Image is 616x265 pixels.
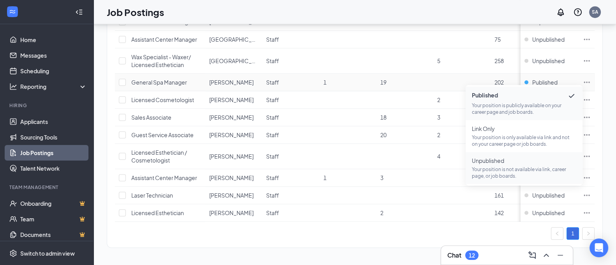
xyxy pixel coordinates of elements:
a: Home [20,32,87,48]
td: Staff [262,204,319,222]
span: 3 [437,114,440,121]
div: Team Management [9,184,85,191]
a: Job Postings [20,145,87,161]
button: ComposeMessage [526,249,538,261]
p: Your position is only available via link and not on your career page or job boards. [472,134,576,147]
svg: ComposeMessage [528,251,537,260]
span: [PERSON_NAME] [209,174,254,181]
a: Messages [20,48,87,63]
span: 19 [380,79,387,86]
span: [PERSON_NAME] [209,209,254,216]
span: Unpublished [532,209,565,217]
svg: Notifications [556,7,565,17]
span: Sales Associate [131,114,171,121]
svg: Ellipses [583,191,591,199]
svg: ChevronUp [542,251,551,260]
a: 1 [567,228,579,239]
h1: Job Postings [107,5,164,19]
td: Staff [262,144,319,169]
svg: Checkmark [567,91,576,101]
span: [PERSON_NAME] [209,153,254,160]
td: Staff [262,31,319,48]
svg: Ellipses [583,35,591,43]
span: right [586,231,591,236]
div: Hiring [9,102,85,109]
a: Applicants [20,114,87,129]
td: Merrick [205,169,262,187]
span: Staff [266,96,279,103]
svg: Settings [9,249,17,257]
span: 2 [437,96,440,103]
span: Assistant Center Manager [131,174,197,181]
span: [GEOGRAPHIC_DATA] [209,36,266,43]
button: Minimize [554,249,567,261]
td: Merrick [205,109,262,126]
span: 20 [380,131,387,138]
svg: Ellipses [583,96,591,104]
svg: Minimize [556,251,565,260]
span: Guest Service Associate [131,131,194,138]
a: Talent Network [20,161,87,176]
span: [PERSON_NAME] [209,192,254,199]
span: 5 [437,57,440,64]
div: 12 [469,252,475,259]
span: 1 [323,79,327,86]
div: SA [592,9,598,15]
td: Staff [262,109,319,126]
span: Staff [266,192,279,199]
div: Open Intercom Messenger [590,238,608,257]
span: Staff [266,209,279,216]
span: 75 [494,36,501,43]
span: 202 [494,79,504,86]
td: Staff [262,91,319,109]
svg: Ellipses [583,113,591,121]
span: Staff [266,153,279,160]
button: right [582,227,595,240]
span: Staff [266,57,279,64]
li: Previous Page [551,227,563,240]
a: Scheduling [20,63,87,79]
span: Staff [266,174,279,181]
span: Link Only [472,125,576,132]
span: [PERSON_NAME] [209,131,254,138]
td: Staff [262,74,319,91]
svg: Ellipses [583,174,591,182]
span: [PERSON_NAME] [209,114,254,121]
span: Unpublished [532,57,565,65]
h3: Chat [447,251,461,260]
td: Fort Lauderdale- South [205,31,262,48]
svg: Analysis [9,83,17,90]
span: General Spa Manager [131,79,187,86]
button: left [551,227,563,240]
svg: Ellipses [583,152,591,160]
svg: Ellipses [583,209,591,217]
span: Licensed Esthetician [131,209,184,216]
a: DocumentsCrown [20,227,87,242]
span: left [555,231,560,236]
span: Licensed Cosmetologist [131,96,194,103]
td: Merrick [205,144,262,169]
span: Published [532,78,558,86]
p: Your position is not available via link, career page, or job boards. [472,166,576,179]
span: Staff [266,131,279,138]
span: 4 [437,153,440,160]
span: [GEOGRAPHIC_DATA] [209,57,266,64]
a: Sourcing Tools [20,129,87,145]
svg: WorkstreamLogo [9,8,16,16]
svg: Ellipses [583,78,591,86]
svg: Collapse [75,8,83,16]
span: Wax Specialist - Waxer/ Licensed Esthetician [131,53,191,68]
span: 2 [380,209,383,216]
span: Staff [266,114,279,121]
div: Reporting [20,83,87,90]
li: Next Page [582,227,595,240]
td: Fort Lauderdale- South [205,48,262,74]
span: 258 [494,57,504,64]
span: [PERSON_NAME] [209,96,254,103]
span: 18 [380,114,387,121]
p: Your position is publicly available on your career page and job boards. [472,102,576,115]
svg: Ellipses [583,57,591,65]
li: 1 [567,227,579,240]
td: Merrick [205,187,262,204]
span: Assistant Center Manager [131,36,197,43]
